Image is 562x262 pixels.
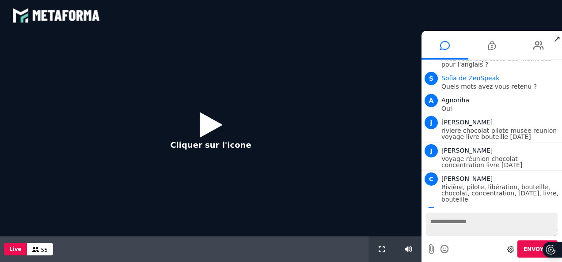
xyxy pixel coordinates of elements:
[170,139,251,151] p: Cliquer sur l'icone
[441,105,560,112] p: Oui
[425,116,438,129] span: j
[552,31,562,47] span: ↗
[524,246,551,252] span: Envoyer
[441,127,560,140] p: riviere chocolat pilote musee reunion voyage livre bouteille [DATE]
[425,172,438,186] span: C
[517,240,558,258] button: Envoyer
[441,184,560,202] p: Rivière, pilote, libération, bouteille, chocolat, concentration, [DATE], livre, bouteille
[41,247,48,253] span: 55
[441,83,560,90] p: Quels mots avez vous retenu ?
[425,94,438,107] span: A
[441,156,560,168] p: Voyage réunion chocolat concentration livre [DATE]
[161,105,260,162] button: Cliquer sur l'icone
[425,144,438,157] span: J
[441,119,493,126] span: [PERSON_NAME]
[441,97,469,104] span: Agnoriha
[441,175,493,182] span: [PERSON_NAME]
[425,72,438,85] span: S
[441,75,499,82] span: Modérateur
[441,55,560,67] p: Avez vous déja testé des méthodes pour l'anglais ?
[425,207,438,220] span: V
[4,243,27,255] button: Live
[441,147,493,154] span: [PERSON_NAME]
